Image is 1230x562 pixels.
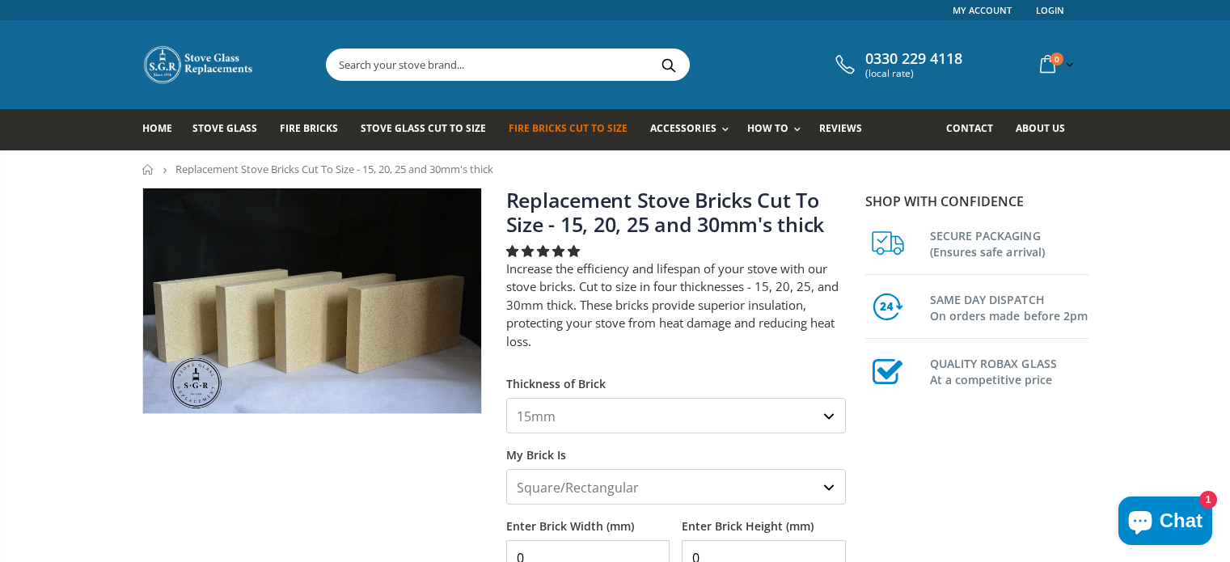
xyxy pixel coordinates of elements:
[831,50,962,79] a: 0330 229 4118 (local rate)
[930,353,1088,388] h3: QUALITY ROBAX GLASS At a competitive price
[361,121,486,135] span: Stove Glass Cut To Size
[506,505,670,534] label: Enter Brick Width (mm)
[280,109,350,150] a: Fire Bricks
[747,109,809,150] a: How To
[506,433,846,463] label: My Brick Is
[819,109,874,150] a: Reviews
[142,121,172,135] span: Home
[946,109,1005,150] a: Contact
[651,49,687,80] button: Search
[650,109,736,150] a: Accessories
[175,162,493,176] span: Replacement Stove Bricks Cut To Size - 15, 20, 25 and 30mm's thick
[280,121,338,135] span: Fire Bricks
[192,109,269,150] a: Stove Glass
[946,121,993,135] span: Contact
[930,225,1088,260] h3: SECURE PACKAGING (Ensures safe arrival)
[327,49,870,80] input: Search your stove brand...
[142,164,154,175] a: Home
[819,121,862,135] span: Reviews
[143,188,481,413] img: 4_fire_bricks_1aa33a0b-dc7a-4843-b288-55f1aa0e36c3_800x_crop_center.jpeg
[509,121,628,135] span: Fire Bricks Cut To Size
[682,505,846,534] label: Enter Brick Height (mm)
[506,186,825,238] a: Replacement Stove Bricks Cut To Size - 15, 20, 25 and 30mm's thick
[865,68,962,79] span: (local rate)
[1050,53,1063,65] span: 0
[192,121,257,135] span: Stove Glass
[930,289,1088,324] h3: SAME DAY DISPATCH On orders made before 2pm
[1033,49,1077,80] a: 0
[142,109,184,150] a: Home
[747,121,788,135] span: How To
[650,121,716,135] span: Accessories
[1016,109,1077,150] a: About us
[1114,497,1217,549] inbox-online-store-chat: Shopify online store chat
[865,192,1088,211] p: Shop with confidence
[506,362,846,391] label: Thickness of Brick
[506,243,583,259] span: 4.78 stars
[142,44,256,85] img: Stove Glass Replacement
[509,109,640,150] a: Fire Bricks Cut To Size
[1016,121,1065,135] span: About us
[506,260,846,351] p: Increase the efficiency and lifespan of your stove with our stove bricks. Cut to size in four thi...
[361,109,498,150] a: Stove Glass Cut To Size
[865,50,962,68] span: 0330 229 4118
